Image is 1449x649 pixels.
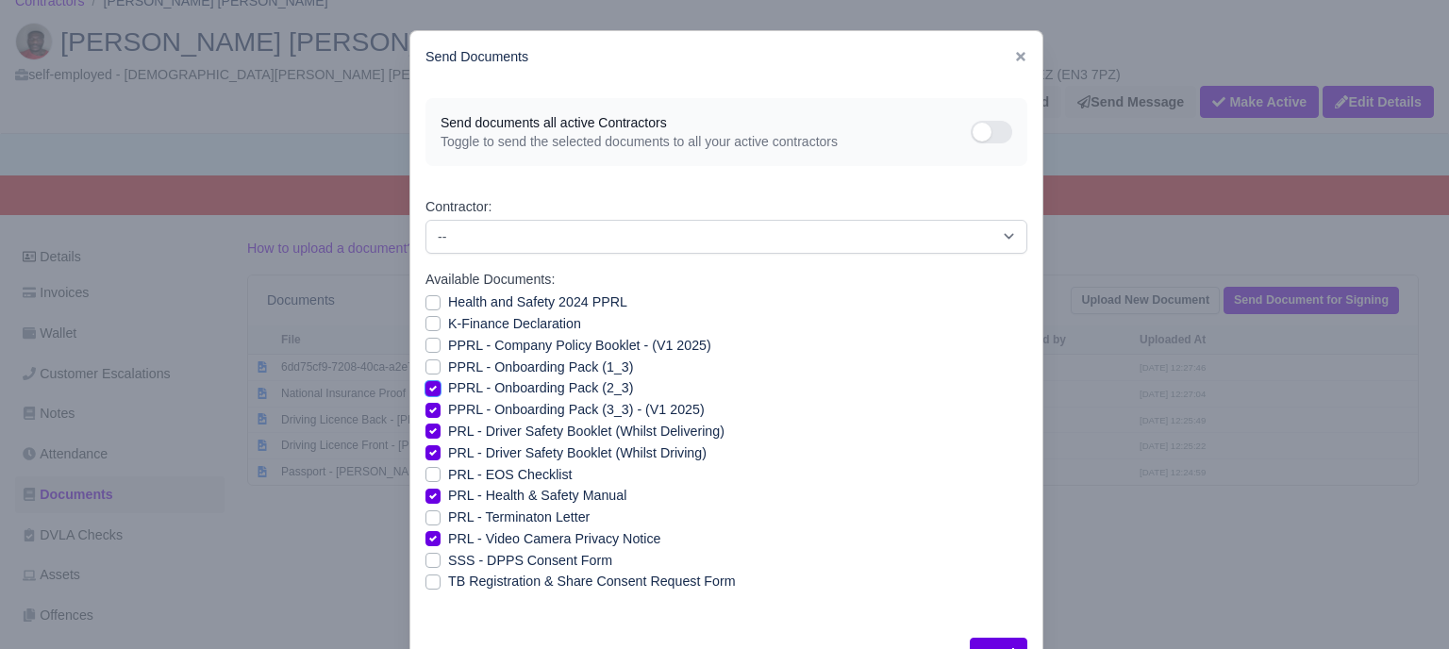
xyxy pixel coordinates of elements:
label: PRL - Terminaton Letter [448,507,590,528]
label: ТB Registration & Share Consent Request Form [448,571,736,592]
label: SSS - DPPS Consent Form [448,550,612,572]
label: PPRL - Onboarding Pack (3_3) - (V1 2025) [448,399,705,421]
label: PPRL - Onboarding Pack (1_3) [448,357,633,378]
span: Toggle to send the selected documents to all your active contractors [441,132,971,151]
label: Available Documents: [425,269,555,291]
label: PPRL - Company Policy Booklet - (V1 2025) [448,335,711,357]
label: PRL - Video Camera Privacy Notice [448,528,660,550]
label: PRL - Health & Safety Manual [448,485,626,507]
div: Send Documents [410,31,1042,83]
span: Send documents all active Contractors [441,113,971,132]
label: PPRL - Onboarding Pack (2_3) [448,377,633,399]
iframe: Chat Widget [1355,558,1449,649]
label: PRL - Driver Safety Booklet (Whilst Driving) [448,442,707,464]
label: K-Finance Declaration [448,313,581,335]
label: PRL - Driver Safety Booklet (Whilst Delivering) [448,421,724,442]
label: Contractor: [425,196,491,218]
label: Health and Safety 2024 PPRL [448,291,627,313]
label: PRL - EOS Checklist [448,464,573,486]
